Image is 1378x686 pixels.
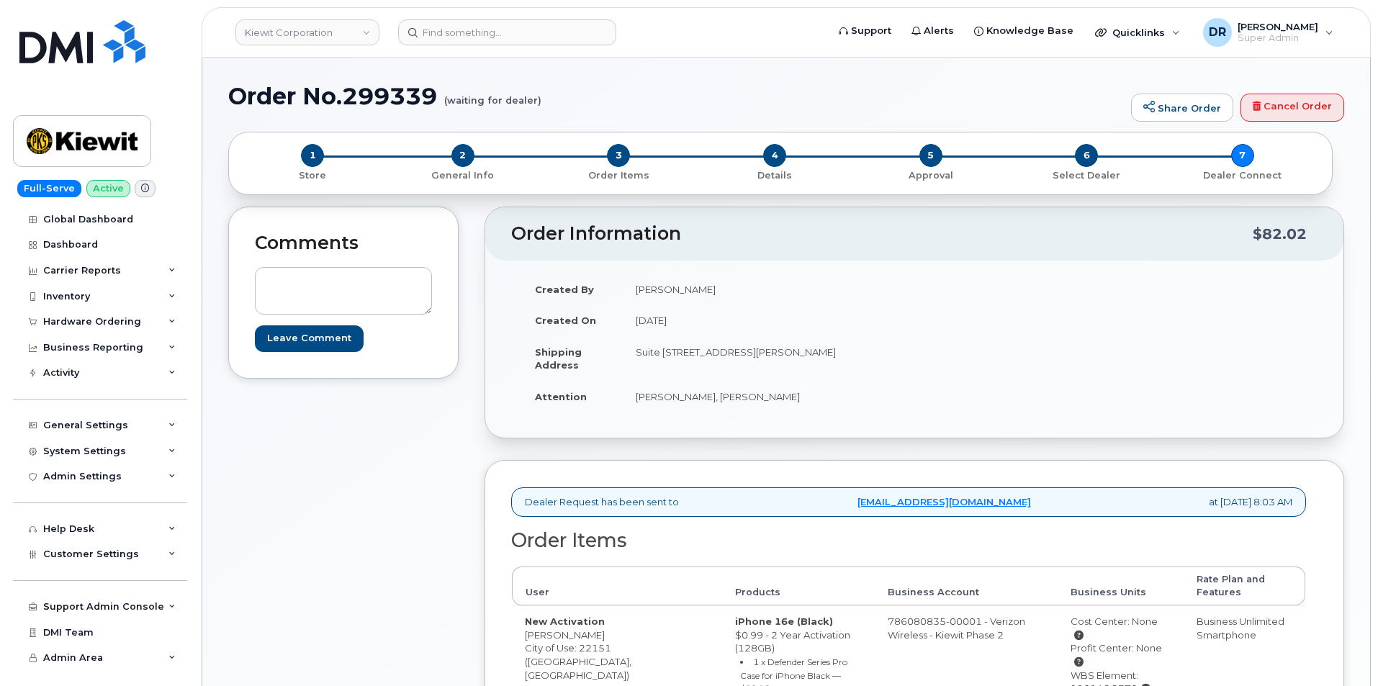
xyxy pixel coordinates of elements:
a: 6 Select Dealer [1009,167,1165,182]
td: [PERSON_NAME] [623,274,904,305]
span: 2 [451,144,474,167]
strong: Attention [535,391,587,402]
td: [PERSON_NAME], [PERSON_NAME] [623,381,904,412]
span: 4 [763,144,786,167]
p: Order Items [546,169,691,182]
div: Profit Center: None [1071,641,1171,668]
th: User [512,567,722,606]
h2: Comments [255,233,432,253]
a: 1 Store [240,167,385,182]
a: [EMAIL_ADDRESS][DOMAIN_NAME] [857,495,1031,509]
strong: New Activation [525,615,605,627]
div: Dealer Request has been sent to at [DATE] 8:03 AM [511,487,1306,517]
div: $82.02 [1253,220,1307,248]
h2: Order Information [511,224,1253,244]
strong: Created By [535,284,594,295]
p: Store [246,169,379,182]
span: 6 [1075,144,1098,167]
a: Cancel Order [1240,94,1344,122]
p: Approval [858,169,1003,182]
a: 2 General Info [385,167,541,182]
span: 3 [607,144,630,167]
strong: Shipping Address [535,346,582,371]
strong: iPhone 16e (Black) [735,615,833,627]
a: Share Order [1131,94,1233,122]
strong: Created On [535,315,596,326]
div: Cost Center: None [1071,615,1171,641]
a: 4 Details [697,167,853,182]
td: [DATE] [623,304,904,336]
span: 5 [919,144,942,167]
td: Suite [STREET_ADDRESS][PERSON_NAME] [623,336,904,381]
small: (waiting for dealer) [444,84,541,106]
a: 3 Order Items [541,167,697,182]
a: 5 Approval [852,167,1009,182]
span: 1 [301,144,324,167]
h2: Order Items [511,530,1306,551]
input: Leave Comment [255,325,364,352]
p: Select Dealer [1014,169,1159,182]
th: Business Account [875,567,1058,606]
th: Rate Plan and Features [1184,567,1305,606]
th: Business Units [1058,567,1184,606]
th: Products [722,567,875,606]
p: Details [703,169,847,182]
p: General Info [391,169,536,182]
h1: Order No.299339 [228,84,1124,109]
